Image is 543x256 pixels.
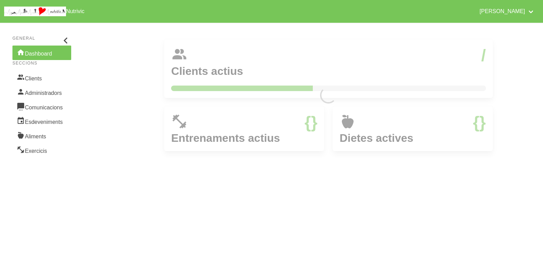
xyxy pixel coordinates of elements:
[12,128,71,143] a: Aliments
[12,99,71,114] a: Comunicacions
[12,143,71,157] a: Exercicis
[4,7,66,16] img: company_logo
[12,85,71,99] a: Administradors
[12,60,71,66] p: Seccions
[475,3,539,20] a: [PERSON_NAME]
[12,114,71,128] a: Esdeveniments
[12,70,71,85] a: Clients
[12,35,71,41] p: General
[12,46,71,60] a: Dashboard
